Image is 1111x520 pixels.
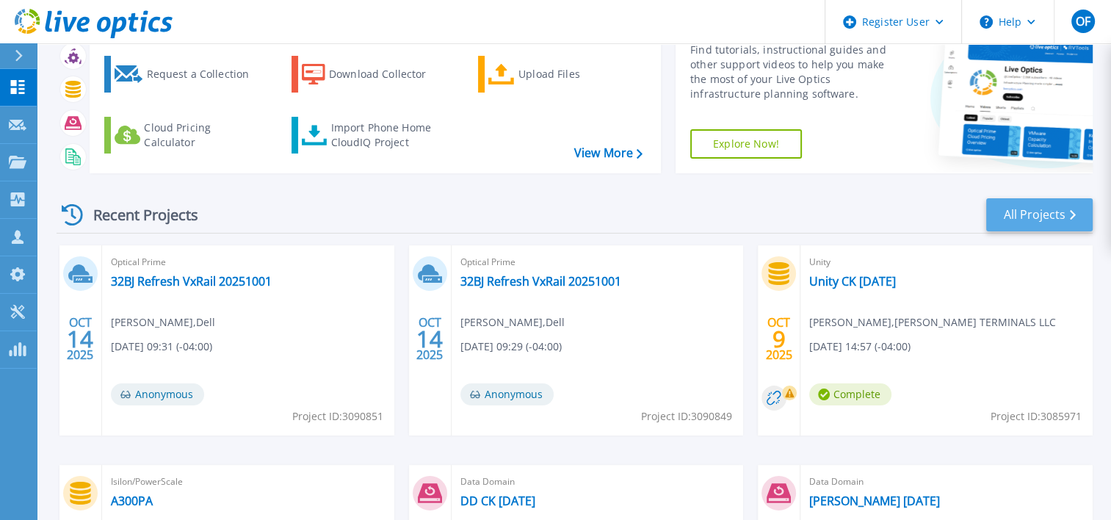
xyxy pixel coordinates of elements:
[641,408,732,425] span: Project ID: 3090849
[986,198,1093,231] a: All Projects
[104,117,268,154] a: Cloud Pricing Calculator
[809,474,1084,490] span: Data Domain
[146,59,264,89] div: Request a Collection
[66,312,94,366] div: OCT 2025
[1075,15,1090,27] span: OF
[809,274,896,289] a: Unity CK [DATE]
[574,146,643,160] a: View More
[57,197,218,233] div: Recent Projects
[460,383,554,405] span: Anonymous
[478,56,642,93] a: Upload Files
[991,408,1082,425] span: Project ID: 3085971
[111,274,272,289] a: 32BJ Refresh VxRail 20251001
[460,314,565,331] span: [PERSON_NAME] , Dell
[144,120,261,150] div: Cloud Pricing Calculator
[809,383,891,405] span: Complete
[330,120,445,150] div: Import Phone Home CloudIQ Project
[329,59,446,89] div: Download Collector
[460,254,735,270] span: Optical Prime
[460,474,735,490] span: Data Domain
[111,383,204,405] span: Anonymous
[518,59,636,89] div: Upload Files
[460,494,535,508] a: DD CK [DATE]
[809,339,911,355] span: [DATE] 14:57 (-04:00)
[809,314,1056,331] span: [PERSON_NAME] , [PERSON_NAME] TERMINALS LLC
[104,56,268,93] a: Request a Collection
[765,312,793,366] div: OCT 2025
[292,408,383,425] span: Project ID: 3090851
[292,56,455,93] a: Download Collector
[67,333,93,345] span: 14
[416,333,443,345] span: 14
[690,43,900,101] div: Find tutorials, instructional guides and other support videos to help you make the most of your L...
[460,274,621,289] a: 32BJ Refresh VxRail 20251001
[809,494,940,508] a: [PERSON_NAME] [DATE]
[111,254,386,270] span: Optical Prime
[460,339,562,355] span: [DATE] 09:29 (-04:00)
[111,494,153,508] a: A300PA
[809,254,1084,270] span: Unity
[111,339,212,355] span: [DATE] 09:31 (-04:00)
[111,474,386,490] span: Isilon/PowerScale
[772,333,786,345] span: 9
[416,312,444,366] div: OCT 2025
[690,129,802,159] a: Explore Now!
[111,314,215,331] span: [PERSON_NAME] , Dell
